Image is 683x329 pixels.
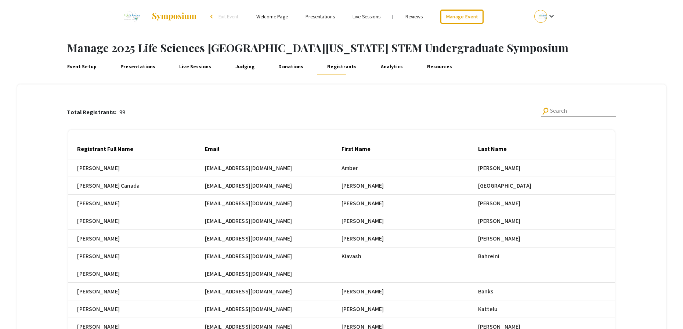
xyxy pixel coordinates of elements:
div: First Name [341,145,371,153]
mat-cell: [EMAIL_ADDRESS][DOMAIN_NAME] [205,195,341,212]
mat-cell: [PERSON_NAME] [68,212,205,230]
span: [PERSON_NAME] [341,181,384,190]
a: Reviews [405,13,423,20]
mat-cell: [EMAIL_ADDRESS][DOMAIN_NAME] [205,177,341,195]
a: Resources [425,58,454,75]
a: Live Sessions [178,58,213,75]
a: Presentations [119,58,157,75]
span: [PERSON_NAME] [341,234,384,243]
h1: Manage 2025 Life Sciences [GEOGRAPHIC_DATA][US_STATE] STEM Undergraduate Symposium [67,41,683,54]
mat-cell: [EMAIL_ADDRESS][DOMAIN_NAME] [205,212,341,230]
mat-cell: [EMAIL_ADDRESS][DOMAIN_NAME] [205,300,341,318]
span: [PERSON_NAME] [341,217,384,225]
div: 99 [67,108,125,117]
div: Last Name [478,145,513,153]
div: Registrant Full Name [77,145,133,153]
mat-cell: [PERSON_NAME] [68,159,205,177]
a: Donations [277,58,305,75]
mat-cell: [PERSON_NAME] [68,247,205,265]
span: [PERSON_NAME] [478,199,520,208]
span: [PERSON_NAME] [341,287,384,296]
a: Manage Event [440,10,484,24]
span: [PERSON_NAME] [478,217,520,225]
mat-cell: [EMAIL_ADDRESS][DOMAIN_NAME] [205,159,341,177]
mat-cell: [EMAIL_ADDRESS][DOMAIN_NAME] [205,230,341,247]
li: | [389,13,396,20]
iframe: Chat [6,296,31,323]
a: 2025 Life Sciences South Florida STEM Undergraduate Symposium [119,7,197,26]
div: Last Name [478,145,507,153]
a: Analytics [379,58,405,75]
a: Event Setup [65,58,98,75]
div: Email [205,145,219,153]
img: Symposium by ForagerOne [151,12,197,21]
div: Registrant Full Name [77,145,140,153]
p: Total Registrants: [67,108,119,117]
span: Bahreini [478,252,500,261]
img: 2025 Life Sciences South Florida STEM Undergraduate Symposium [119,7,144,26]
mat-cell: [PERSON_NAME] [68,195,205,212]
mat-icon: Search [541,106,550,116]
mat-cell: [EMAIL_ADDRESS][DOMAIN_NAME] [205,247,341,265]
mat-cell: [EMAIL_ADDRESS][DOMAIN_NAME] [205,265,341,283]
mat-cell: [EMAIL_ADDRESS][DOMAIN_NAME] [205,283,341,300]
span: [PERSON_NAME] [478,234,520,243]
span: Kiavash [341,252,361,261]
a: Registrants [326,58,358,75]
div: Email [205,145,226,153]
mat-icon: Expand account dropdown [547,12,556,21]
span: Banks [478,287,494,296]
div: First Name [341,145,377,153]
mat-cell: [PERSON_NAME] [68,300,205,318]
a: Judging [234,58,256,75]
div: arrow_back_ios [210,14,215,19]
mat-cell: [PERSON_NAME] [68,265,205,283]
mat-cell: [PERSON_NAME] [68,283,205,300]
a: Presentations [306,13,335,20]
span: [PERSON_NAME] [341,199,384,208]
mat-cell: [PERSON_NAME] Canada [68,177,205,195]
a: Welcome Page [256,13,288,20]
span: Exit Event [218,13,239,20]
mat-cell: [PERSON_NAME] [68,230,205,247]
span: Kattelu [478,305,498,314]
a: Live Sessions [353,13,380,20]
span: [GEOGRAPHIC_DATA] [478,181,532,190]
span: [PERSON_NAME] [478,164,520,173]
span: [PERSON_NAME] [341,305,384,314]
button: Expand account dropdown [527,8,564,25]
span: Amber [341,164,358,173]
